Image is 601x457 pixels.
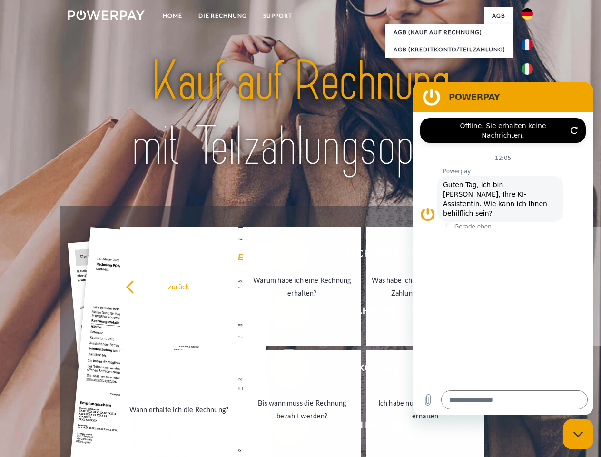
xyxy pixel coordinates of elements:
[372,274,479,299] div: Was habe ich noch offen, ist meine Zahlung eingegangen?
[255,7,300,24] a: SUPPORT
[248,397,355,422] div: Bis wann muss die Rechnung bezahlt werden?
[522,63,533,75] img: it
[484,7,513,24] a: agb
[155,7,190,24] a: Home
[91,46,510,182] img: title-powerpay_de.svg
[248,274,355,299] div: Warum habe ich eine Rechnung erhalten?
[563,419,593,449] iframe: Schaltfläche zum Öffnen des Messaging-Fensters; Konversation läuft
[413,82,593,415] iframe: Messaging-Fenster
[385,41,513,58] a: AGB (Kreditkonto/Teilzahlung)
[522,8,533,20] img: de
[385,24,513,41] a: AGB (Kauf auf Rechnung)
[126,403,233,416] div: Wann erhalte ich die Rechnung?
[522,39,533,50] img: fr
[366,227,484,346] a: Was habe ich noch offen, ist meine Zahlung eingegangen?
[68,10,145,20] img: logo-powerpay-white.svg
[372,397,479,422] div: Ich habe nur eine Teillieferung erhalten
[126,280,233,293] div: zurück
[190,7,255,24] a: DIE RECHNUNG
